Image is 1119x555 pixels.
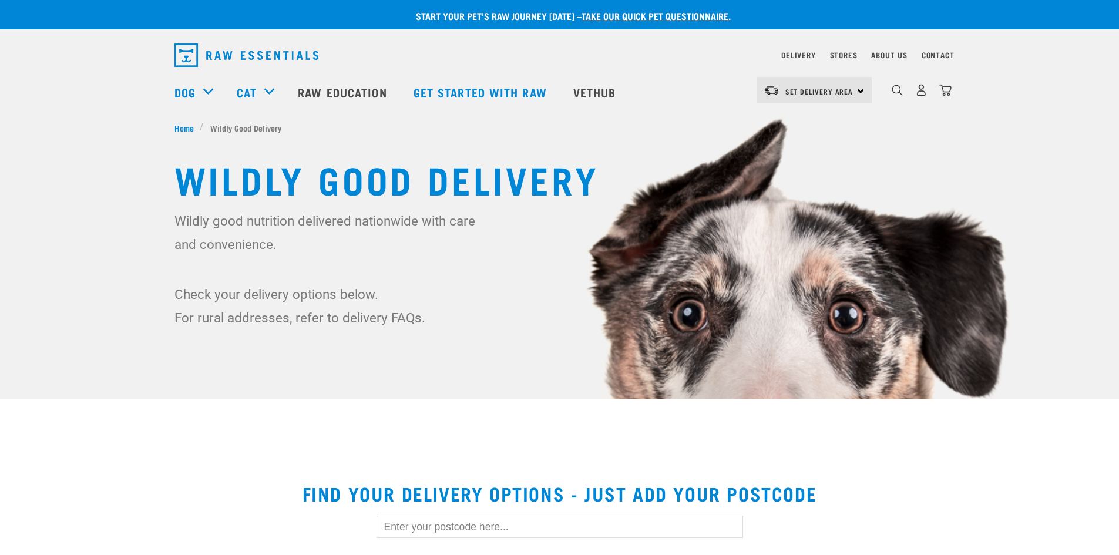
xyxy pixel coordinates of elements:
[174,122,200,134] a: Home
[14,483,1105,504] h2: Find your delivery options - just add your postcode
[377,516,743,538] input: Enter your postcode here...
[871,53,907,57] a: About Us
[785,89,853,93] span: Set Delivery Area
[165,39,955,72] nav: dropdown navigation
[830,53,858,57] a: Stores
[174,282,483,329] p: Check your delivery options below. For rural addresses, refer to delivery FAQs.
[174,157,945,200] h1: Wildly Good Delivery
[174,122,945,134] nav: breadcrumbs
[402,69,562,116] a: Get started with Raw
[764,85,779,96] img: van-moving.png
[939,84,952,96] img: home-icon@2x.png
[915,84,928,96] img: user.png
[892,85,903,96] img: home-icon-1@2x.png
[922,53,955,57] a: Contact
[174,122,194,134] span: Home
[237,83,257,101] a: Cat
[174,43,318,67] img: Raw Essentials Logo
[562,69,631,116] a: Vethub
[174,83,196,101] a: Dog
[286,69,401,116] a: Raw Education
[582,13,731,18] a: take our quick pet questionnaire.
[781,53,815,57] a: Delivery
[174,209,483,256] p: Wildly good nutrition delivered nationwide with care and convenience.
